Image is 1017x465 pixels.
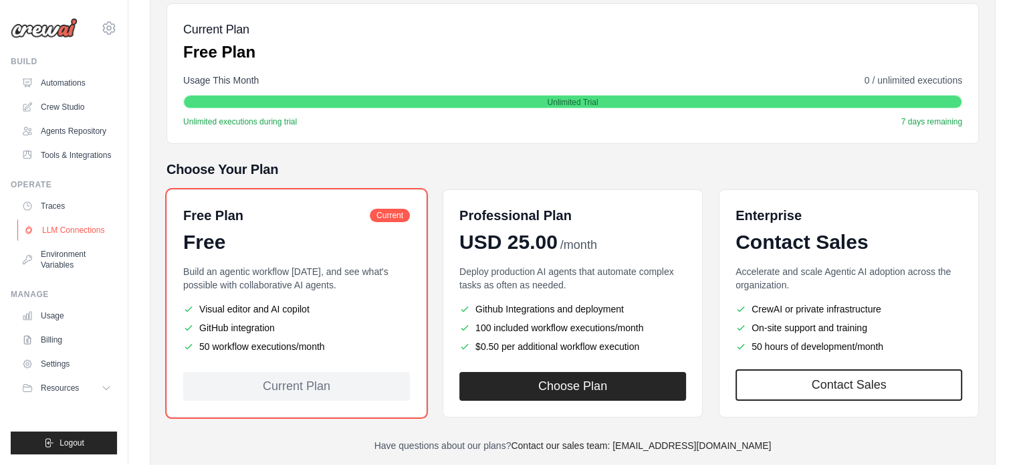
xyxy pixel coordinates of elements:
[560,236,597,254] span: /month
[547,97,598,108] span: Unlimited Trial
[11,18,78,38] img: Logo
[16,195,117,217] a: Traces
[16,72,117,94] a: Automations
[16,353,117,375] a: Settings
[865,74,962,87] span: 0 / unlimited executions
[16,244,117,276] a: Environment Variables
[16,329,117,351] a: Billing
[16,377,117,399] button: Resources
[183,230,410,254] div: Free
[183,116,297,127] span: Unlimited executions during trial
[183,74,259,87] span: Usage This Month
[459,372,686,401] button: Choose Plan
[459,206,572,225] h6: Professional Plan
[370,209,410,222] span: Current
[183,20,255,39] h5: Current Plan
[16,145,117,166] a: Tools & Integrations
[183,302,410,316] li: Visual editor and AI copilot
[183,265,410,292] p: Build an agentic workflow [DATE], and see what's possible with collaborative AI agents.
[166,160,979,179] h5: Choose Your Plan
[736,340,962,353] li: 50 hours of development/month
[11,56,117,67] div: Build
[11,289,117,300] div: Manage
[183,372,410,401] div: Current Plan
[736,369,962,401] a: Contact Sales
[183,41,255,63] p: Free Plan
[11,179,117,190] div: Operate
[17,219,118,241] a: LLM Connections
[901,116,962,127] span: 7 days remaining
[11,432,117,454] button: Logout
[736,265,962,292] p: Accelerate and scale Agentic AI adoption across the organization.
[459,265,686,292] p: Deploy production AI agents that automate complex tasks as often as needed.
[183,340,410,353] li: 50 workflow executions/month
[736,302,962,316] li: CrewAI or private infrastructure
[459,302,686,316] li: Github Integrations and deployment
[459,340,686,353] li: $0.50 per additional workflow execution
[511,440,771,451] a: Contact our sales team: [EMAIL_ADDRESS][DOMAIN_NAME]
[166,439,979,452] p: Have questions about our plans?
[41,383,79,393] span: Resources
[183,206,243,225] h6: Free Plan
[459,321,686,335] li: 100 included workflow executions/month
[60,438,84,448] span: Logout
[736,206,962,225] h6: Enterprise
[459,230,558,254] span: USD 25.00
[183,321,410,335] li: GitHub integration
[736,321,962,335] li: On-site support and training
[736,230,962,254] div: Contact Sales
[16,120,117,142] a: Agents Repository
[16,305,117,327] a: Usage
[16,96,117,118] a: Crew Studio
